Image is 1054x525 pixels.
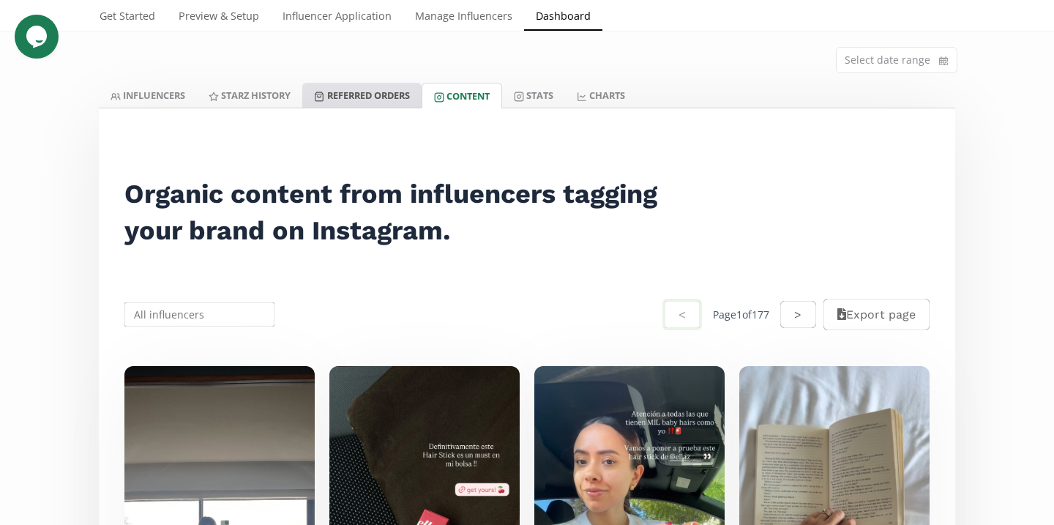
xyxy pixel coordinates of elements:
a: Referred Orders [302,83,421,108]
svg: calendar [939,53,948,68]
button: > [780,301,815,328]
input: All influencers [122,300,277,329]
a: Dashboard [524,3,602,32]
button: Export page [823,299,930,330]
a: Get Started [88,3,167,32]
a: Manage Influencers [403,3,524,32]
a: CHARTS [565,83,637,108]
a: Starz HISTORY [197,83,302,108]
div: Page 1 of 177 [713,308,769,322]
a: Content [422,83,502,108]
h2: Organic content from influencers tagging your brand on Instagram. [124,176,676,249]
a: Influencer Application [271,3,403,32]
a: Stats [502,83,565,108]
a: INFLUENCERS [99,83,197,108]
button: < [662,299,702,330]
a: Preview & Setup [167,3,271,32]
iframe: chat widget [15,15,61,59]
